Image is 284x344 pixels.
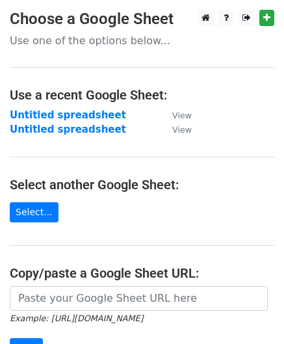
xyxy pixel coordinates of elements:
input: Paste your Google Sheet URL here [10,286,268,311]
a: Untitled spreadsheet [10,124,126,135]
a: Untitled spreadsheet [10,109,126,121]
p: Use one of the options below... [10,34,274,47]
a: View [159,109,192,121]
a: Select... [10,202,58,222]
small: Example: [URL][DOMAIN_NAME] [10,313,143,323]
h4: Use a recent Google Sheet: [10,87,274,103]
small: View [172,125,192,135]
a: View [159,124,192,135]
h4: Select another Google Sheet: [10,177,274,192]
small: View [172,111,192,120]
h3: Choose a Google Sheet [10,10,274,29]
h4: Copy/paste a Google Sheet URL: [10,265,274,281]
